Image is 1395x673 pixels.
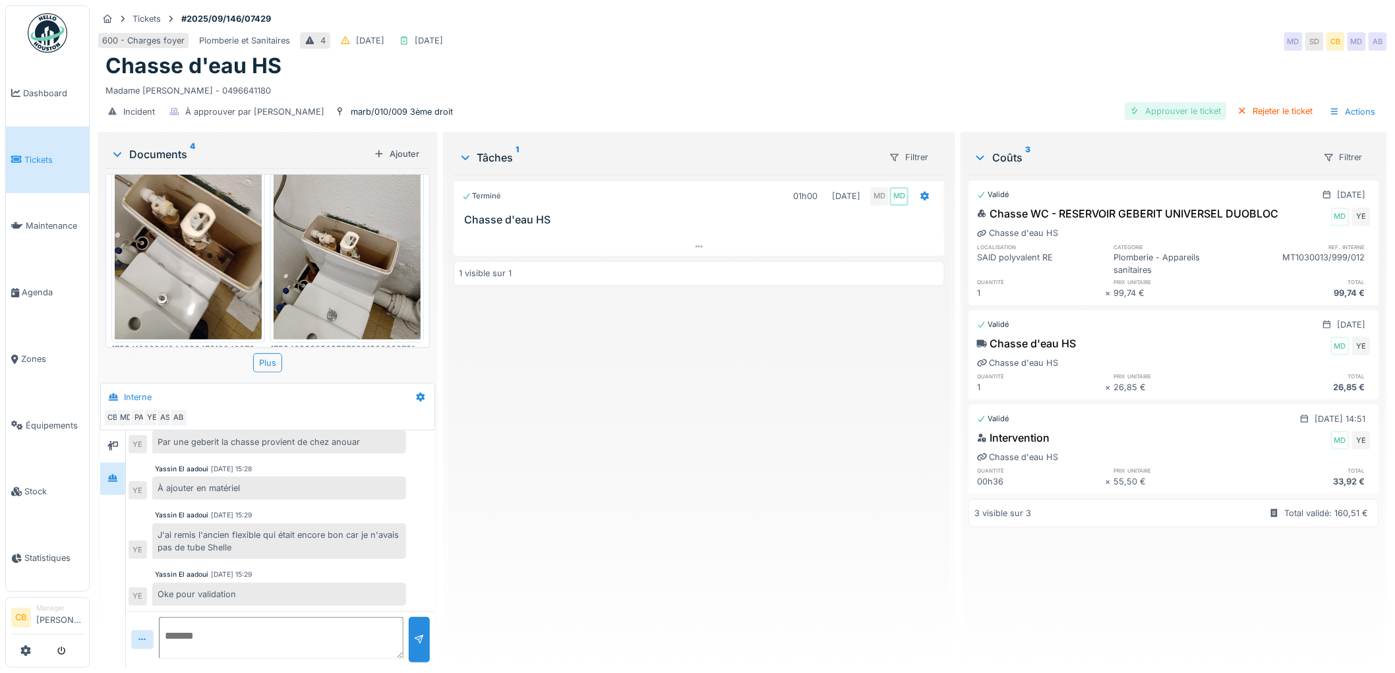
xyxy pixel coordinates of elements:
[23,87,84,100] span: Dashboard
[133,13,161,25] div: Tickets
[152,583,406,606] div: Oke pour validation
[1348,32,1366,51] div: MD
[793,190,817,202] div: 01h00
[977,475,1106,488] div: 00h36
[6,525,89,591] a: Statistiques
[1352,337,1371,355] div: YE
[977,206,1278,221] div: Chasse WC - RESERVOIR GEBERIT UNIVERSEL DUOBLOC
[185,105,324,118] div: À approuver par [PERSON_NAME]
[1242,372,1371,380] h6: total
[1106,475,1114,488] div: ×
[199,34,290,47] div: Plomberie et Sanitaires
[1242,475,1371,488] div: 33,92 €
[977,287,1106,299] div: 1
[415,34,443,47] div: [DATE]
[1318,148,1369,167] div: Filtrer
[11,603,84,635] a: CB Manager[PERSON_NAME]
[1114,278,1243,286] h6: prix unitaire
[24,154,84,166] span: Tickets
[115,144,262,339] img: kjx7ugl6dok01qkcon6ydrriwxji
[1106,287,1114,299] div: ×
[977,430,1050,446] div: Intervention
[977,336,1076,351] div: Chasse d'eau HS
[977,243,1106,251] h6: localisation
[977,413,1009,424] div: Validé
[1324,102,1382,121] div: Actions
[253,353,282,372] div: Plus
[6,392,89,459] a: Équipements
[28,13,67,53] img: Badge_color-CXgf-gQk.svg
[129,435,147,454] div: YE
[1114,466,1243,475] h6: prix unitaire
[1242,251,1371,276] div: MT1030013/999/012
[24,552,84,564] span: Statistiques
[462,190,502,202] div: Terminé
[36,603,84,631] li: [PERSON_NAME]
[21,353,84,365] span: Zones
[974,507,1031,519] div: 3 visible sur 3
[890,187,908,206] div: MD
[22,286,84,299] span: Agenda
[176,13,276,25] strong: #2025/09/146/07429
[1369,32,1387,51] div: AB
[1331,208,1350,226] div: MD
[155,510,208,520] div: Yassin El aadoui
[1242,287,1371,299] div: 99,74 €
[320,34,326,47] div: 4
[102,34,185,47] div: 600 - Charges foyer
[1338,189,1366,201] div: [DATE]
[1326,32,1345,51] div: CB
[123,105,155,118] div: Incident
[977,381,1106,394] div: 1
[26,219,84,232] span: Maintenance
[111,146,369,162] div: Documents
[1242,243,1371,251] h6: ref. interne
[105,79,1379,97] div: Madame [PERSON_NAME] - 0496641180
[274,144,421,339] img: q6hw25j6ccwrt3x8a0d1c3j53jej
[1352,431,1371,450] div: YE
[1284,32,1303,51] div: MD
[24,485,84,498] span: Stock
[1315,413,1366,425] div: [DATE] 14:51
[26,419,84,432] span: Équipements
[1338,318,1366,331] div: [DATE]
[977,251,1106,276] div: SAID polyvalent RE
[974,150,1313,165] div: Coûts
[270,343,424,355] div: 17594099935097978831500608791092.jpg
[105,53,282,78] h1: Chasse d'eau HS
[977,451,1058,463] div: Chasse d'eau HS
[1114,475,1243,488] div: 55,50 €
[883,148,934,167] div: Filtrer
[129,587,147,606] div: YE
[977,227,1058,239] div: Chasse d'eau HS
[1106,381,1114,394] div: ×
[211,510,252,520] div: [DATE] 15:29
[1331,337,1350,355] div: MD
[155,464,208,474] div: Yassin El aadoui
[1242,381,1371,394] div: 26,85 €
[1352,208,1371,226] div: YE
[1305,32,1324,51] div: SD
[130,409,148,427] div: PA
[1114,243,1243,251] h6: catégorie
[155,570,208,579] div: Yassin El aadoui
[6,60,89,127] a: Dashboard
[117,409,135,427] div: MD
[6,259,89,326] a: Agenda
[6,193,89,260] a: Maintenance
[1025,150,1030,165] sup: 3
[104,409,122,427] div: CB
[211,570,252,579] div: [DATE] 15:29
[1114,381,1243,394] div: 26,85 €
[152,523,406,559] div: J'ai remis l'ancien flexible qui était encore bon car je n'avais pas de tube Shelle
[460,267,512,279] div: 1 visible sur 1
[1285,507,1369,519] div: Total validé: 160,51 €
[6,459,89,525] a: Stock
[129,541,147,559] div: YE
[351,105,453,118] div: marb/010/009 3ème droit
[211,464,252,474] div: [DATE] 15:28
[465,214,939,226] h3: Chasse d'eau HS
[369,145,425,163] div: Ajouter
[977,466,1106,475] h6: quantité
[11,608,31,628] li: CB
